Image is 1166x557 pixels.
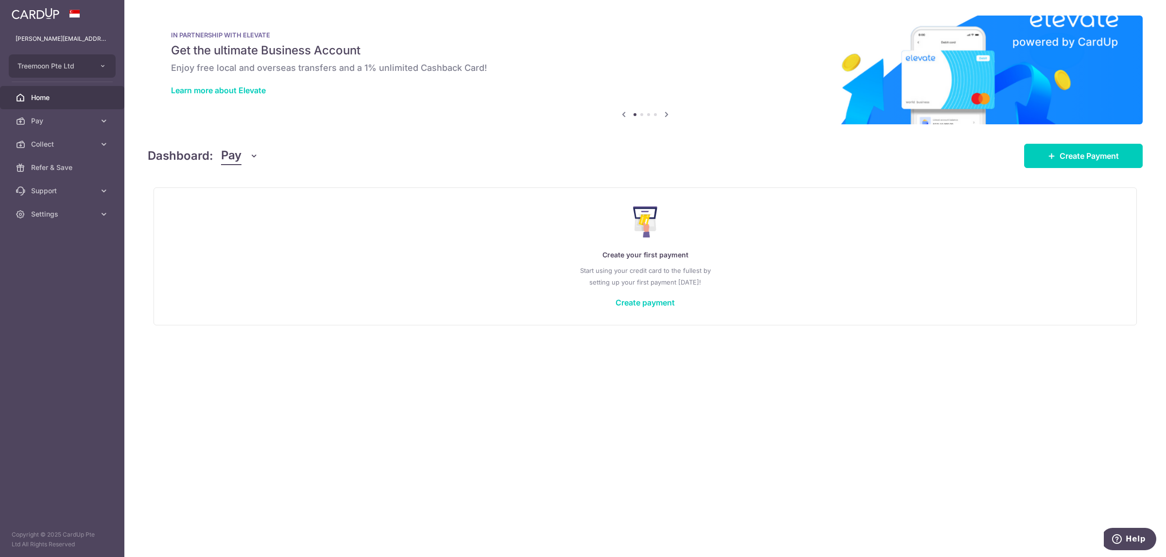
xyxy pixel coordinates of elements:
[221,147,241,165] span: Pay
[9,54,116,78] button: Treemoon Pte Ltd
[171,31,1119,39] p: IN PARTNERSHIP WITH ELEVATE
[221,147,258,165] button: Pay
[31,186,95,196] span: Support
[31,116,95,126] span: Pay
[171,43,1119,58] h5: Get the ultimate Business Account
[148,16,1143,124] img: Renovation banner
[31,209,95,219] span: Settings
[17,61,89,71] span: Treemoon Pte Ltd
[1024,144,1143,168] a: Create Payment
[16,34,109,44] p: [PERSON_NAME][EMAIL_ADDRESS][DOMAIN_NAME]
[12,8,59,19] img: CardUp
[31,163,95,172] span: Refer & Save
[1060,150,1119,162] span: Create Payment
[173,249,1117,261] p: Create your first payment
[31,93,95,102] span: Home
[633,206,658,237] img: Make Payment
[1104,528,1156,552] iframe: Opens a widget where you can find more information
[173,265,1117,288] p: Start using your credit card to the fullest by setting up your first payment [DATE]!
[171,85,266,95] a: Learn more about Elevate
[171,62,1119,74] h6: Enjoy free local and overseas transfers and a 1% unlimited Cashback Card!
[616,298,675,307] a: Create payment
[148,147,213,165] h4: Dashboard:
[31,139,95,149] span: Collect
